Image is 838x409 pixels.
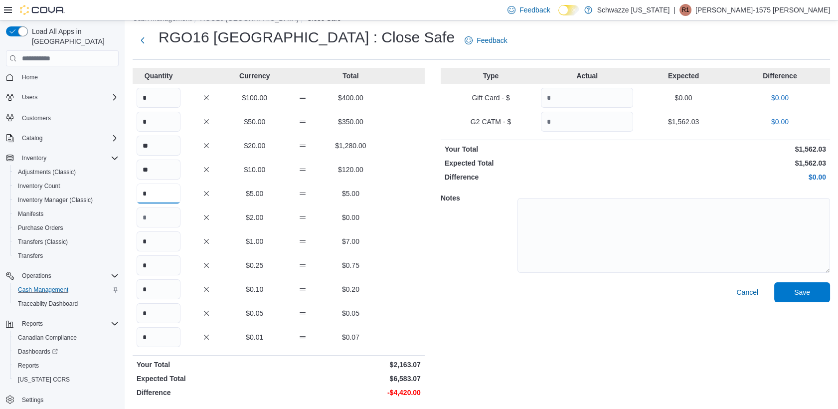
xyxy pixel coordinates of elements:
span: Feedback [519,5,550,15]
span: Home [18,71,119,83]
div: Rebecca-1575 Pietz [679,4,691,16]
input: Quantity [137,327,180,347]
p: Your Total [137,360,277,370]
p: -$4,420.00 [281,388,421,398]
a: Home [18,71,42,83]
span: Dark Mode [558,15,559,16]
p: $0.00 [637,93,729,103]
p: $100.00 [233,93,277,103]
p: Total [329,71,372,81]
span: Settings [22,396,43,404]
span: Inventory Manager (Classic) [14,194,119,206]
span: Reports [22,320,43,328]
button: Reports [18,318,47,330]
input: Quantity [137,231,180,251]
p: Expected Total [445,158,634,168]
span: Feedback [477,35,507,45]
span: Operations [22,272,51,280]
button: Inventory [18,152,50,164]
button: Operations [18,270,55,282]
button: Inventory Manager (Classic) [10,193,123,207]
span: Users [22,93,37,101]
p: $0.20 [329,284,372,294]
p: Schwazze [US_STATE] [597,4,670,16]
span: Catalog [22,134,42,142]
span: Manifests [14,208,119,220]
input: Quantity [541,112,633,132]
input: Quantity [137,112,180,132]
button: Adjustments (Classic) [10,165,123,179]
h5: Notes [441,188,515,208]
span: Transfers [18,252,43,260]
span: Reports [18,362,39,370]
a: Inventory Manager (Classic) [14,194,97,206]
span: Canadian Compliance [18,334,77,342]
p: $0.05 [233,308,277,318]
p: $7.00 [329,236,372,246]
input: Quantity [137,136,180,156]
button: Settings [2,393,123,407]
span: Dashboards [18,348,58,356]
input: Quantity [137,207,180,227]
span: Purchase Orders [14,222,119,234]
span: Traceabilty Dashboard [14,298,119,310]
a: Transfers (Classic) [14,236,72,248]
p: $5.00 [233,189,277,199]
p: $0.00 [637,172,826,182]
img: Cova [20,5,65,15]
span: Adjustments (Classic) [14,166,119,178]
input: Quantity [137,279,180,299]
input: Quantity [137,184,180,204]
button: Users [2,90,123,104]
a: Traceabilty Dashboard [14,298,82,310]
p: $5.00 [329,189,372,199]
button: Manifests [10,207,123,221]
a: Cash Management [14,284,72,296]
span: Reports [14,360,119,372]
button: Cancel [732,282,762,302]
p: $10.00 [233,165,277,175]
button: Transfers (Classic) [10,235,123,249]
p: Actual [541,71,633,81]
button: Canadian Compliance [10,331,123,345]
span: Catalog [18,132,119,144]
span: Purchase Orders [18,224,63,232]
span: Inventory [18,152,119,164]
p: $6,583.07 [281,374,421,384]
p: Difference [734,71,826,81]
p: [PERSON_NAME]-1575 [PERSON_NAME] [695,4,830,16]
input: Quantity [541,88,633,108]
p: Difference [137,388,277,398]
p: $0.25 [233,260,277,270]
button: Traceabilty Dashboard [10,297,123,311]
p: Currency [233,71,277,81]
p: $0.10 [233,284,277,294]
span: Users [18,91,119,103]
a: Reports [14,360,43,372]
p: $1,562.03 [637,144,826,154]
button: Save [774,282,830,302]
p: Expected Total [137,374,277,384]
a: Transfers [14,250,47,262]
p: $2.00 [233,212,277,222]
p: $0.75 [329,260,372,270]
span: Manifests [18,210,43,218]
a: Manifests [14,208,47,220]
span: Save [794,287,810,297]
a: [US_STATE] CCRS [14,374,74,386]
p: $0.00 [734,93,826,103]
a: Adjustments (Classic) [14,166,80,178]
button: Cash Management [10,283,123,297]
span: Canadian Compliance [14,332,119,344]
button: Reports [2,317,123,331]
span: Customers [18,111,119,124]
p: $0.00 [329,212,372,222]
span: Customers [22,114,51,122]
p: Expected [637,71,729,81]
span: Inventory [22,154,46,162]
span: [US_STATE] CCRS [18,376,70,384]
p: $1,562.03 [637,117,729,127]
p: $1,280.00 [329,141,372,151]
span: Cash Management [18,286,68,294]
span: Settings [18,394,119,406]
